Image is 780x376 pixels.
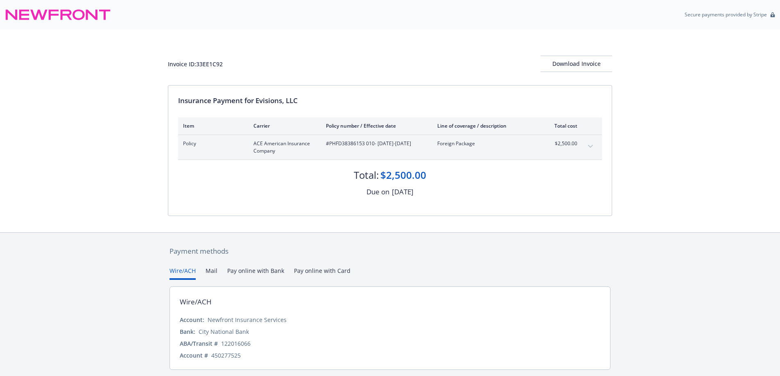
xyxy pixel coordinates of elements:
[206,266,217,280] button: Mail
[437,140,534,147] span: Foreign Package
[253,140,313,155] span: ACE American Insurance Company
[253,122,313,129] div: Carrier
[180,351,208,360] div: Account #
[437,122,534,129] div: Line of coverage / description
[540,56,612,72] button: Download Invoice
[168,60,223,68] div: Invoice ID: 33EE1C92
[180,339,218,348] div: ABA/Transit #
[584,140,597,153] button: expand content
[180,327,195,336] div: Bank:
[183,140,240,147] span: Policy
[294,266,350,280] button: Pay online with Card
[547,140,577,147] span: $2,500.00
[354,168,379,182] div: Total:
[326,122,424,129] div: Policy number / Effective date
[183,122,240,129] div: Item
[211,351,241,360] div: 450277525
[380,168,426,182] div: $2,500.00
[392,187,414,197] div: [DATE]
[221,339,251,348] div: 122016066
[199,327,249,336] div: City National Bank
[170,246,610,257] div: Payment methods
[170,266,196,280] button: Wire/ACH
[178,95,602,106] div: Insurance Payment for Evisions, LLC
[180,297,212,307] div: Wire/ACH
[208,315,287,324] div: Newfront Insurance Services
[547,122,577,129] div: Total cost
[685,11,767,18] p: Secure payments provided by Stripe
[180,315,204,324] div: Account:
[366,187,389,197] div: Due on
[326,140,424,147] span: #PHFD38386153 010 - [DATE]-[DATE]
[227,266,284,280] button: Pay online with Bank
[178,135,602,160] div: PolicyACE American Insurance Company#PHFD38386153 010- [DATE]-[DATE]Foreign Package$2,500.00expan...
